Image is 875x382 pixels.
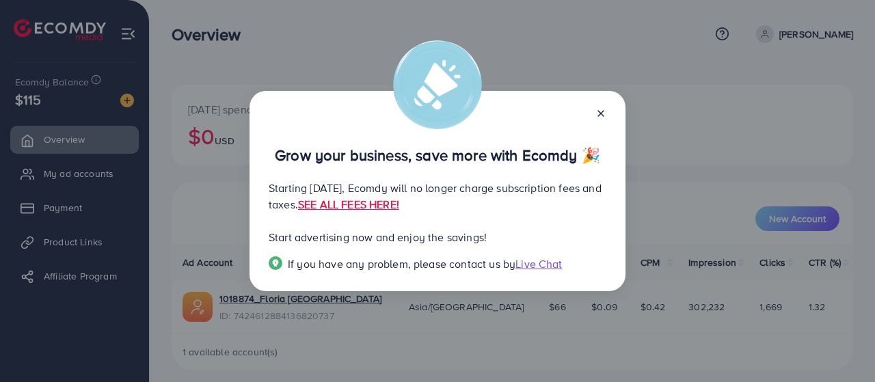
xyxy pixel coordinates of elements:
span: If you have any problem, please contact us by [288,256,515,271]
p: Grow your business, save more with Ecomdy 🎉 [269,147,606,163]
img: Popup guide [269,256,282,270]
img: alert [393,40,482,129]
p: Starting [DATE], Ecomdy will no longer charge subscription fees and taxes. [269,180,606,213]
span: Live Chat [515,256,562,271]
a: SEE ALL FEES HERE! [298,197,399,212]
p: Start advertising now and enjoy the savings! [269,229,606,245]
